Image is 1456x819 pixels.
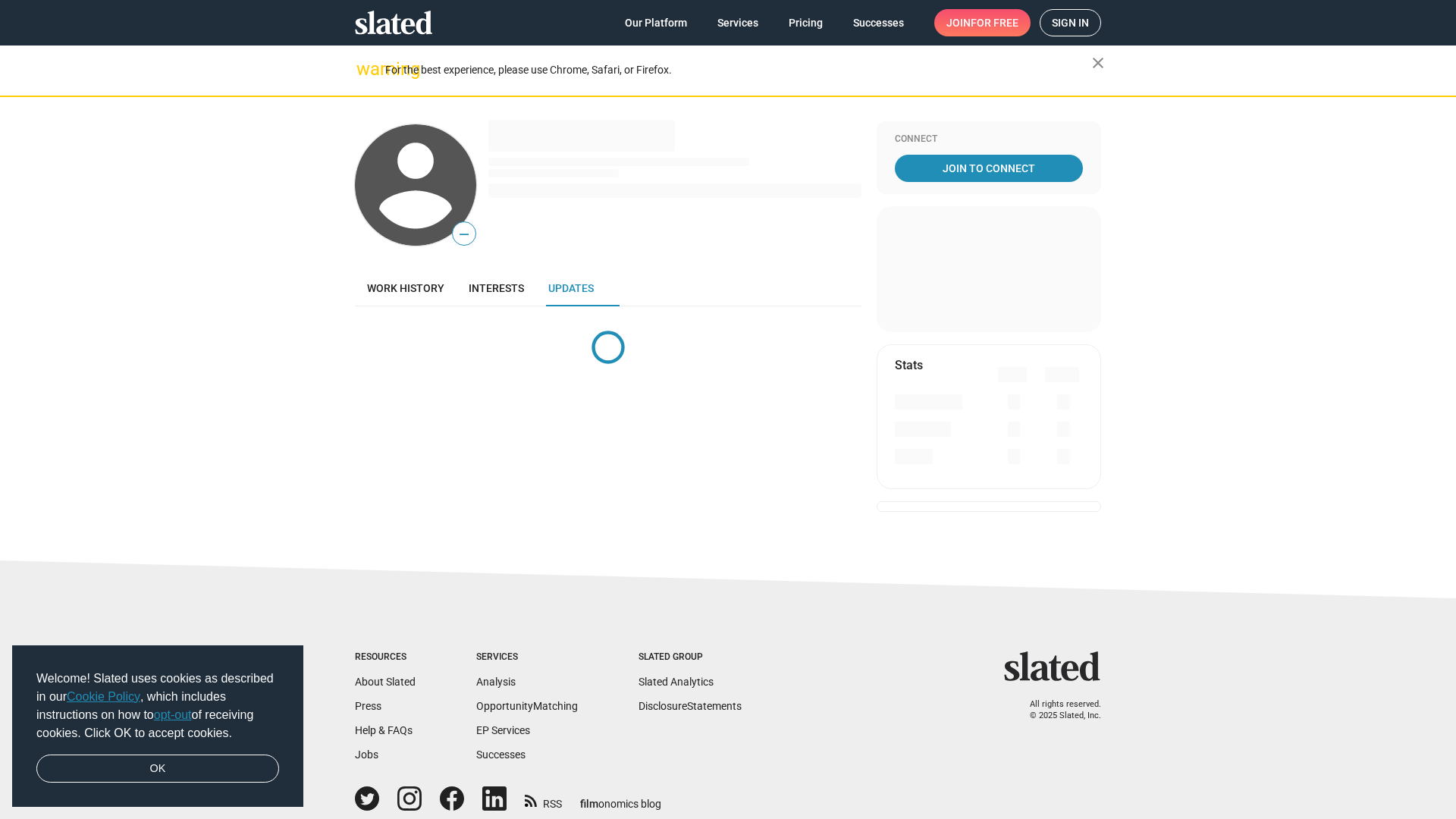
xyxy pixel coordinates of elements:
div: Connect [895,133,1083,146]
a: Joinfor free [934,9,1031,36]
a: Help & FAQs [355,724,413,736]
span: Work history [367,282,444,294]
span: for free [971,9,1018,36]
span: — [453,224,475,244]
span: Services [717,9,758,36]
a: Press [355,700,381,712]
span: Interests [469,282,524,294]
a: Join To Connect [895,155,1083,182]
span: Sign in [1052,10,1089,36]
a: Pricing [777,9,835,36]
a: Sign in [1040,9,1101,36]
span: Join To Connect [898,155,1080,182]
mat-icon: close [1089,54,1107,72]
a: Work history [355,270,457,306]
a: Cookie Policy [67,690,140,703]
a: Updates [536,270,606,306]
span: Pricing [789,9,823,36]
a: Analysis [476,676,516,688]
span: Join [946,9,1018,36]
div: For the best experience, please use Chrome, Safari, or Firefox. [385,60,1092,80]
span: Successes [853,9,904,36]
a: Interests [457,270,536,306]
a: dismiss cookie message [36,755,279,783]
p: All rights reserved. © 2025 Slated, Inc. [1014,699,1101,721]
span: Welcome! Slated uses cookies as described in our , which includes instructions on how to of recei... [36,670,279,742]
div: Resources [355,651,416,664]
span: Updates [548,282,594,294]
mat-icon: warning [356,60,375,78]
span: Our Platform [625,9,687,36]
a: OpportunityMatching [476,700,578,712]
a: opt-out [154,708,192,721]
a: About Slated [355,676,416,688]
div: cookieconsent [12,645,303,808]
span: film [580,798,598,810]
a: Successes [476,748,526,761]
div: Slated Group [639,651,742,664]
a: Slated Analytics [639,676,714,688]
a: Our Platform [613,9,699,36]
a: EP Services [476,724,530,736]
a: Jobs [355,748,378,761]
mat-card-title: Stats [895,357,923,373]
a: Successes [841,9,916,36]
a: RSS [525,788,562,811]
a: DisclosureStatements [639,700,742,712]
div: Services [476,651,578,664]
a: Services [705,9,770,36]
a: filmonomics blog [580,785,661,811]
